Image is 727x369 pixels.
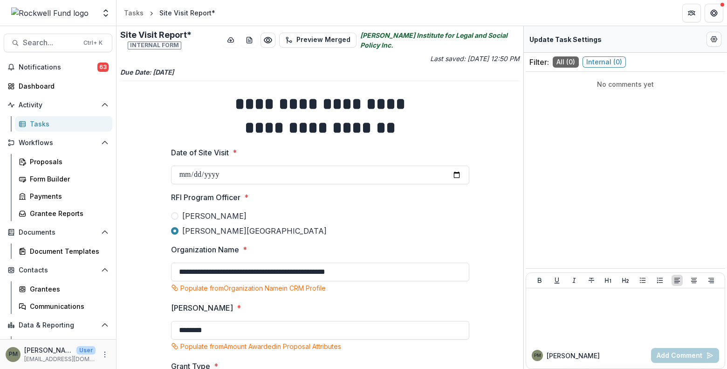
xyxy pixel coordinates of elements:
[15,244,112,259] a: Document Templates
[15,299,112,314] a: Communications
[4,135,112,150] button: Open Workflows
[124,8,144,18] div: Tasks
[15,336,112,352] a: Dashboard
[19,229,97,237] span: Documents
[654,275,665,286] button: Ordered List
[534,353,541,358] div: Patrick Moreno-Covington
[180,341,341,351] p: Populate from Amount Awarded in Proposal Attributes
[24,345,73,355] p: [PERSON_NAME][GEOGRAPHIC_DATA]
[688,275,700,286] button: Align Center
[182,225,327,237] span: [PERSON_NAME][GEOGRAPHIC_DATA]
[30,157,105,167] div: Proposals
[30,209,105,218] div: Grantee Reports
[171,244,239,255] p: Organization Name
[11,7,89,19] img: Rockwell Fund logo
[180,283,326,293] p: Populate from Organization Name in CRM Profile
[586,275,597,286] button: Strike
[4,34,112,52] button: Search...
[15,206,112,221] a: Grantee Reports
[15,171,112,187] a: Form Builder
[97,63,109,72] span: 63
[128,42,181,49] span: Internal form
[637,275,648,286] button: Bullet List
[261,33,275,48] button: Preview 2fffc4e4-8062-4b27-b78b-a1901e129ac6.pdf
[120,6,147,20] a: Tasks
[23,38,78,47] span: Search...
[360,30,520,50] i: [PERSON_NAME] Institute for Legal and Social Policy Inc.
[15,188,112,204] a: Payments
[705,4,723,22] button: Get Help
[30,284,105,294] div: Grantees
[4,78,112,94] a: Dashboard
[529,35,602,44] p: Update Task Settings
[279,33,357,48] button: Preview Merged
[30,246,105,256] div: Document Templates
[30,119,105,129] div: Tasks
[603,275,614,286] button: Heading 1
[99,349,110,360] button: More
[553,56,579,68] span: All ( 0 )
[120,6,219,20] nav: breadcrumb
[4,60,112,75] button: Notifications63
[534,275,545,286] button: Bold
[551,275,562,286] button: Underline
[159,8,215,18] div: Site Visit Report*
[171,192,240,203] p: RFI Program Officer
[76,346,96,355] p: User
[99,4,112,22] button: Open entity switcher
[547,351,600,361] p: [PERSON_NAME]
[4,97,112,112] button: Open Activity
[171,302,233,313] p: [PERSON_NAME]
[4,318,112,333] button: Open Data & Reporting
[30,301,105,311] div: Communications
[4,263,112,278] button: Open Contacts
[620,275,631,286] button: Heading 2
[19,266,97,274] span: Contacts
[672,275,683,286] button: Align Left
[706,275,717,286] button: Align Right
[24,355,96,363] p: [EMAIL_ADDRESS][DOMAIN_NAME]
[30,191,105,201] div: Payments
[120,30,219,50] h2: Site Visit Report*
[182,210,247,222] span: [PERSON_NAME]
[223,33,238,48] button: download-button
[19,101,97,109] span: Activity
[19,81,105,91] div: Dashboard
[529,56,549,68] p: Filter:
[706,32,721,47] button: Edit Form Settings
[4,225,112,240] button: Open Documents
[682,4,701,22] button: Partners
[9,351,18,357] div: Patrick Moreno-Covington
[19,321,97,329] span: Data & Reporting
[15,116,112,132] a: Tasks
[322,54,520,63] p: Last saved: [DATE] 12:50 PM
[583,56,626,68] span: Internal ( 0 )
[19,63,97,71] span: Notifications
[15,281,112,297] a: Grantees
[529,79,721,89] p: No comments yet
[171,147,229,158] p: Date of Site Visit
[15,154,112,169] a: Proposals
[120,67,520,77] p: Due Date: [DATE]
[30,174,105,184] div: Form Builder
[651,348,719,363] button: Add Comment
[242,33,257,48] button: download-word-button
[569,275,580,286] button: Italicize
[19,139,97,147] span: Workflows
[82,38,104,48] div: Ctrl + K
